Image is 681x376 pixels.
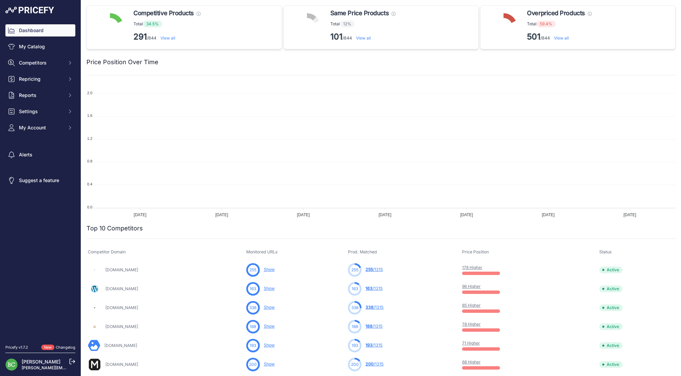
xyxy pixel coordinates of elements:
tspan: [DATE] [542,212,555,217]
a: 200/1315 [365,361,383,367]
h2: Top 10 Competitors [86,224,143,233]
span: Competitive Products [133,8,194,18]
p: /844 [330,31,396,42]
a: Alerts [5,149,75,161]
span: Competitor Domain [88,249,126,254]
span: 255 [351,267,358,273]
p: /844 [133,31,201,42]
a: 85 Higher [462,303,481,308]
a: 163/1315 [365,286,382,291]
span: Active [599,285,623,292]
p: /844 [527,31,591,42]
span: 200 [365,361,374,367]
a: [DOMAIN_NAME] [105,286,138,291]
span: Same Price Products [330,8,389,18]
a: [DOMAIN_NAME] [105,362,138,367]
a: 96 Higher [462,284,481,289]
nav: Sidebar [5,24,75,336]
span: 34.5% [143,21,162,27]
span: 163 [250,286,256,292]
a: 338/1315 [365,305,383,310]
p: Total [527,21,591,27]
tspan: 0.0 [87,205,92,209]
span: 193 [365,343,373,348]
a: [DOMAIN_NAME] [105,267,138,272]
span: 188 [250,324,256,330]
a: 188/1315 [365,324,382,329]
a: Show [264,361,275,367]
span: 59.4% [536,21,556,27]
p: Total [330,21,396,27]
span: 200 [249,361,257,368]
a: [DOMAIN_NAME] [104,343,137,348]
h2: Price Position Over Time [86,57,158,67]
span: Active [599,361,623,368]
span: Competitors [19,59,63,66]
tspan: [DATE] [215,212,228,217]
a: Dashboard [5,24,75,36]
tspan: 2.0 [87,91,92,95]
tspan: [DATE] [460,212,473,217]
span: 188 [365,324,373,329]
img: Pricefy Logo [5,7,54,14]
span: 188 [352,324,358,330]
button: Competitors [5,57,75,69]
p: Total [133,21,201,27]
div: Pricefy v1.7.2 [5,345,28,350]
a: View all [554,35,569,41]
span: 255 [249,267,256,273]
button: Repricing [5,73,75,85]
span: 200 [351,361,359,368]
tspan: [DATE] [134,212,147,217]
span: 338 [249,305,256,311]
a: Show [264,324,275,329]
span: New [41,345,54,350]
a: Show [264,305,275,310]
span: Active [599,267,623,273]
span: Active [599,342,623,349]
span: 12% [340,21,355,27]
span: Overpriced Products [527,8,585,18]
a: View all [160,35,175,41]
tspan: 1.2 [87,136,92,141]
a: [DOMAIN_NAME] [105,305,138,310]
tspan: [DATE] [297,212,310,217]
span: Price Position [462,249,489,254]
tspan: 0.8 [87,159,92,163]
a: [DOMAIN_NAME] [105,324,138,329]
a: Show [264,343,275,348]
tspan: 0.4 [87,182,92,186]
a: 193/1315 [365,343,382,348]
a: View all [356,35,371,41]
a: My Catalog [5,41,75,53]
a: 71 Higher [462,341,480,346]
a: Show [264,286,275,291]
a: 178 Higher [462,265,482,270]
tspan: [DATE] [624,212,636,217]
tspan: 1.6 [87,114,92,118]
span: 163 [352,286,358,292]
span: Prod. Matched [348,249,377,254]
strong: 501 [527,32,540,42]
a: 255/1315 [365,267,383,272]
span: Reports [19,92,63,99]
span: 255 [365,267,373,272]
button: My Account [5,122,75,134]
span: 193 [352,343,358,349]
a: [PERSON_NAME] [22,359,60,365]
a: [PERSON_NAME][EMAIL_ADDRESS][DOMAIN_NAME][PERSON_NAME] [22,365,159,370]
span: Settings [19,108,63,115]
span: Repricing [19,76,63,82]
span: Monitored URLs [246,249,278,254]
span: 193 [250,343,256,349]
span: Active [599,304,623,311]
a: 68 Higher [462,359,481,365]
a: 78 Higher [462,322,481,327]
span: Active [599,323,623,330]
a: Changelog [56,345,75,350]
span: Status [599,249,612,254]
span: 338 [351,305,358,311]
span: 338 [365,305,374,310]
button: Reports [5,89,75,101]
tspan: [DATE] [379,212,392,217]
